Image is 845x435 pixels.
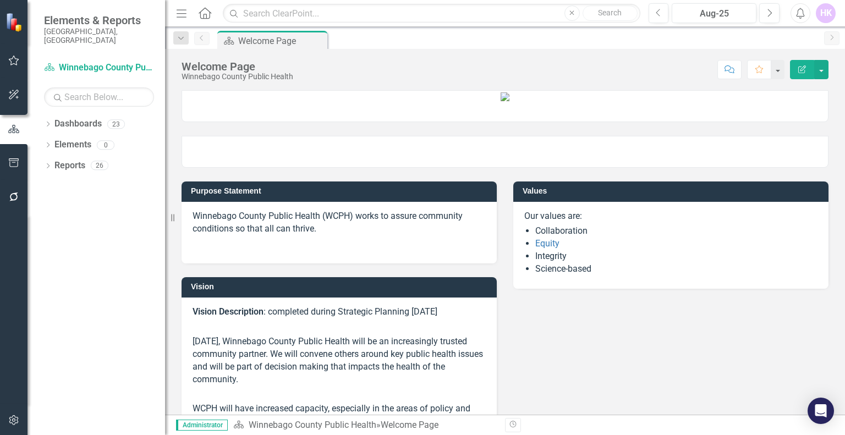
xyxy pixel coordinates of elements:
strong: Vision Description [193,306,264,317]
button: Search [583,5,638,21]
h3: Values [523,187,823,195]
div: » [233,419,497,432]
button: HK [816,3,836,23]
a: Dashboards [54,118,102,130]
a: Equity [535,238,559,249]
p: : completed during Strategic Planning [DATE] [193,306,486,321]
p: Our values are: [524,210,817,223]
a: Reports [54,159,85,172]
small: [GEOGRAPHIC_DATA], [GEOGRAPHIC_DATA] [44,27,154,45]
span: Administrator [176,420,228,431]
img: ClearPoint Strategy [6,13,25,32]
div: 0 [97,140,114,150]
input: Search ClearPoint... [223,4,640,23]
a: Winnebago County Public Health [44,62,154,74]
p: Winnebago County Public Health (WCPH) works to assure community conditions so that all can thrive. [193,210,486,238]
li: Collaboration [535,225,817,238]
span: Elements & Reports [44,14,154,27]
a: Winnebago County Public Health [249,420,376,430]
div: Welcome Page [238,34,325,48]
div: 26 [91,161,108,170]
div: Winnebago County Public Health [182,73,293,81]
li: Science-based [535,263,817,276]
div: 23 [107,119,125,129]
li: Integrity [535,250,817,263]
span: Search [598,8,622,17]
button: Aug-25 [672,3,756,23]
div: Open Intercom Messenger [808,398,834,424]
h3: Vision [191,283,491,291]
input: Search Below... [44,87,154,107]
div: Aug-25 [676,7,753,20]
a: Elements [54,139,91,151]
img: WCPH%20v2.jpg [501,92,509,101]
div: Welcome Page [182,60,293,73]
h3: Purpose Statement [191,187,491,195]
div: Welcome Page [381,420,438,430]
span: [DATE], Winnebago County Public Health will be an increasingly trusted community partner. We will... [193,336,483,384]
